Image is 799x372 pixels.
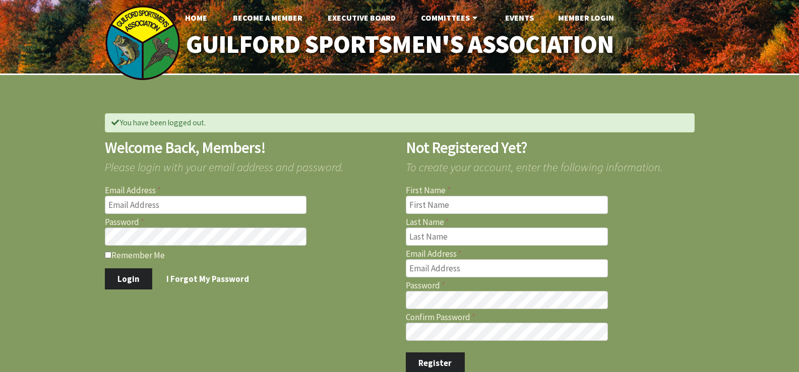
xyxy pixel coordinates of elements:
[406,250,695,258] label: Email Address
[105,218,394,227] label: Password
[164,23,635,66] a: Guilford Sportsmen's Association
[406,313,695,322] label: Confirm Password
[105,155,394,173] span: Please login with your email address and password.
[105,5,180,81] img: logo_sm.png
[105,196,307,214] input: Email Address
[406,196,608,214] input: First Name
[406,259,608,277] input: Email Address
[550,8,622,28] a: Member Login
[497,8,542,28] a: Events
[406,281,695,290] label: Password
[320,8,404,28] a: Executive Board
[406,218,695,227] label: Last Name
[406,228,608,246] input: Last Name
[105,252,111,258] input: Remember Me
[406,186,695,195] label: First Name
[406,155,695,173] span: To create your account, enter the following information.
[406,140,695,156] h2: Not Registered Yet?
[177,8,215,28] a: Home
[154,268,262,289] a: I Forgot My Password
[105,250,394,260] label: Remember Me
[105,186,394,195] label: Email Address
[105,140,394,156] h2: Welcome Back, Members!
[105,113,695,132] div: You have been logged out.
[225,8,311,28] a: Become A Member
[413,8,488,28] a: Committees
[105,268,153,289] button: Login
